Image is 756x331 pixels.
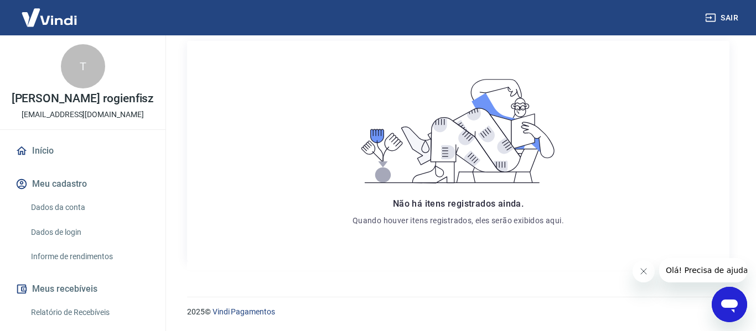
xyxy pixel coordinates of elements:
[13,1,85,34] img: Vindi
[13,172,152,196] button: Meu cadastro
[703,8,743,28] button: Sair
[27,221,152,244] a: Dados de login
[13,277,152,301] button: Meus recebíveis
[27,245,152,268] a: Informe de rendimentos
[7,8,93,17] span: Olá! Precisa de ajuda?
[22,109,144,120] p: [EMAIL_ADDRESS][DOMAIN_NAME]
[213,307,275,316] a: Vindi Pagamentos
[27,301,152,324] a: Relatório de Recebíveis
[187,306,729,318] p: 2025 ©
[659,258,747,282] iframe: Mensagem da empresa
[633,260,655,282] iframe: Fechar mensagem
[353,215,564,226] p: Quando houver itens registrados, eles serão exibidos aqui.
[12,93,154,104] p: [PERSON_NAME] rogienfisz
[13,139,152,163] a: Início
[27,196,152,219] a: Dados da conta
[61,44,105,88] div: T
[393,198,524,209] span: Não há itens registrados ainda.
[712,287,747,322] iframe: Botão para abrir a janela de mensagens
